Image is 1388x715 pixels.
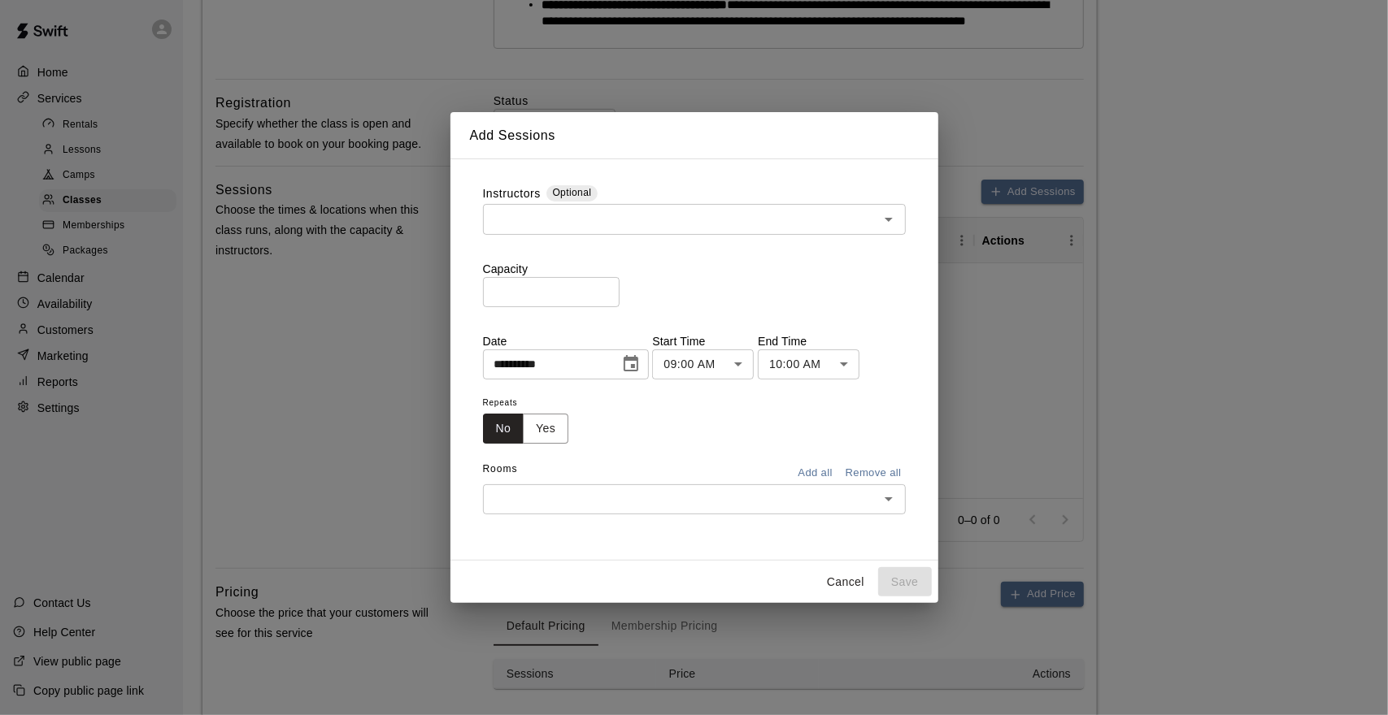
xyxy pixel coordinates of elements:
[652,349,754,379] div: 09:00 AM
[790,461,842,486] button: Add all
[450,112,938,159] h2: Add Sessions
[820,567,872,597] button: Cancel
[483,333,649,349] p: Date
[877,208,900,231] button: Open
[877,487,900,510] button: Open
[483,414,524,444] button: No
[483,414,569,444] div: outlined button group
[758,349,859,379] div: 10:00 AM
[483,463,518,474] span: Rooms
[483,185,542,204] label: Instructors
[615,348,647,380] button: Choose date, selected date is Aug 15, 2025
[758,333,859,349] p: End Time
[483,261,906,277] p: Capacity
[483,392,582,414] span: Repeats
[652,333,754,349] p: Start Time
[842,461,906,486] button: Remove all
[523,414,568,444] button: Yes
[553,187,592,198] span: Optional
